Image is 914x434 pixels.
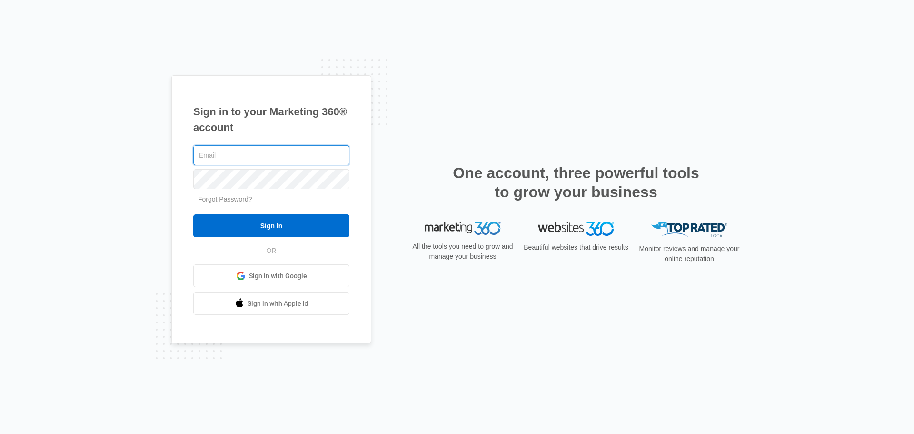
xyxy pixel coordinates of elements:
a: Forgot Password? [198,195,252,203]
img: Marketing 360 [425,222,501,235]
img: Websites 360 [538,222,614,235]
p: All the tools you need to grow and manage your business [409,242,516,262]
a: Sign in with Apple Id [193,292,349,315]
h1: Sign in to your Marketing 360® account [193,104,349,135]
a: Sign in with Google [193,264,349,287]
img: Top Rated Local [651,222,727,237]
p: Monitor reviews and manage your online reputation [636,244,743,264]
span: OR [260,246,283,256]
input: Sign In [193,214,349,237]
h2: One account, three powerful tools to grow your business [450,163,702,202]
p: Beautiful websites that drive results [523,242,629,252]
span: Sign in with Google [249,271,307,281]
input: Email [193,145,349,165]
span: Sign in with Apple Id [248,299,308,309]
